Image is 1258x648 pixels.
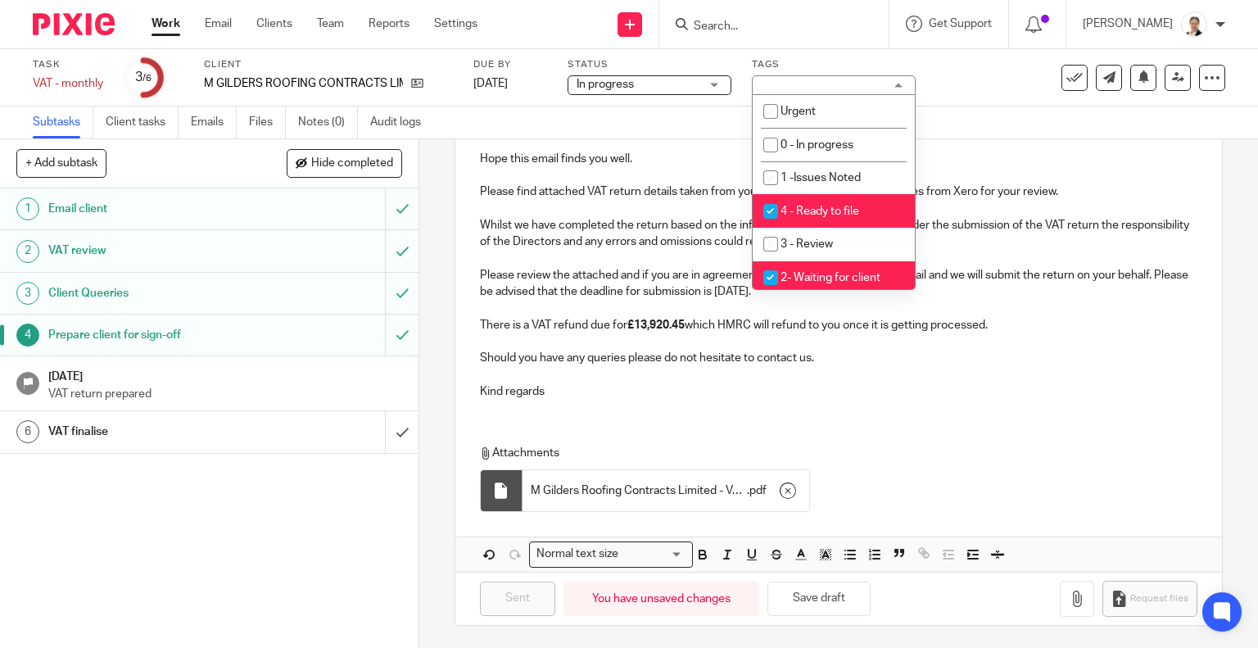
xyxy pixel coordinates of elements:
[369,16,410,32] a: Reports
[473,58,547,71] label: Due by
[298,106,358,138] a: Notes (0)
[480,383,1198,400] p: Kind regards
[16,240,39,263] div: 2
[523,470,809,511] div: .
[106,106,179,138] a: Client tasks
[480,267,1198,301] p: Please review the attached and if you are in agreement, confirm by replying to this email and we ...
[781,238,833,250] span: 3 - Review
[568,58,731,71] label: Status
[16,197,39,220] div: 1
[781,106,816,117] span: Urgent
[531,483,747,499] span: M Gilders Roofing Contracts Limited - VAT Return
[781,139,853,151] span: 0 - In progress
[1083,16,1173,32] p: [PERSON_NAME]
[48,281,262,306] h1: Client Queeries
[480,445,1183,461] p: Attachments
[311,157,393,170] span: Hide completed
[33,13,115,35] img: Pixie
[781,272,880,283] span: 2- Waiting for client
[33,75,103,92] div: VAT - monthly
[287,149,402,177] button: Hide completed
[48,419,262,444] h1: VAT finalise
[135,68,152,87] div: 3
[752,58,916,71] label: Tags
[480,350,1198,366] p: Should you have any queries please do not hesitate to contact us.
[48,323,262,347] h1: Prepare client for sign-off
[152,16,180,32] a: Work
[317,16,344,32] a: Team
[533,546,622,563] span: Normal text size
[781,172,861,184] span: 1 -Issues Noted
[48,238,262,263] h1: VAT review
[33,58,103,71] label: Task
[191,106,237,138] a: Emails
[627,319,685,331] strong: £13,920.45
[624,546,683,563] input: Search for option
[767,582,871,617] button: Save draft
[16,420,39,443] div: 6
[370,106,433,138] a: Audit logs
[48,197,262,221] h1: Email client
[480,217,1198,251] p: Whilst we have completed the return based on the information provided HMRC consider the submissio...
[480,582,555,617] input: Sent
[480,151,1198,167] p: Hope this email finds you well.
[434,16,477,32] a: Settings
[577,79,634,90] span: In progress
[749,483,767,499] span: pdf
[256,16,292,32] a: Clients
[249,106,286,138] a: Files
[33,106,93,138] a: Subtasks
[205,16,232,32] a: Email
[48,386,402,402] p: VAT return prepared
[1181,11,1207,38] img: Untitled%20(5%20%C3%97%205%20cm)%20(2).png
[1102,581,1197,618] button: Request files
[929,18,992,29] span: Get Support
[16,324,39,347] div: 4
[563,582,759,617] div: You have unsaved changes
[48,365,402,385] h1: [DATE]
[692,20,839,34] input: Search
[480,184,1198,200] p: Please find attached VAT return details taken from your business income and expenses from Xero fo...
[143,74,152,83] small: /6
[204,58,453,71] label: Client
[480,317,1198,333] p: There is a VAT refund due for which HMRC will refund to you once it is getting processed.
[16,282,39,305] div: 3
[204,75,403,92] p: M GILDERS ROOFING CONTRACTS LIMITED
[1130,592,1188,605] span: Request files
[16,149,106,177] button: + Add subtask
[781,206,859,217] span: 4 - Ready to file
[473,78,508,89] span: [DATE]
[529,542,693,567] div: Search for option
